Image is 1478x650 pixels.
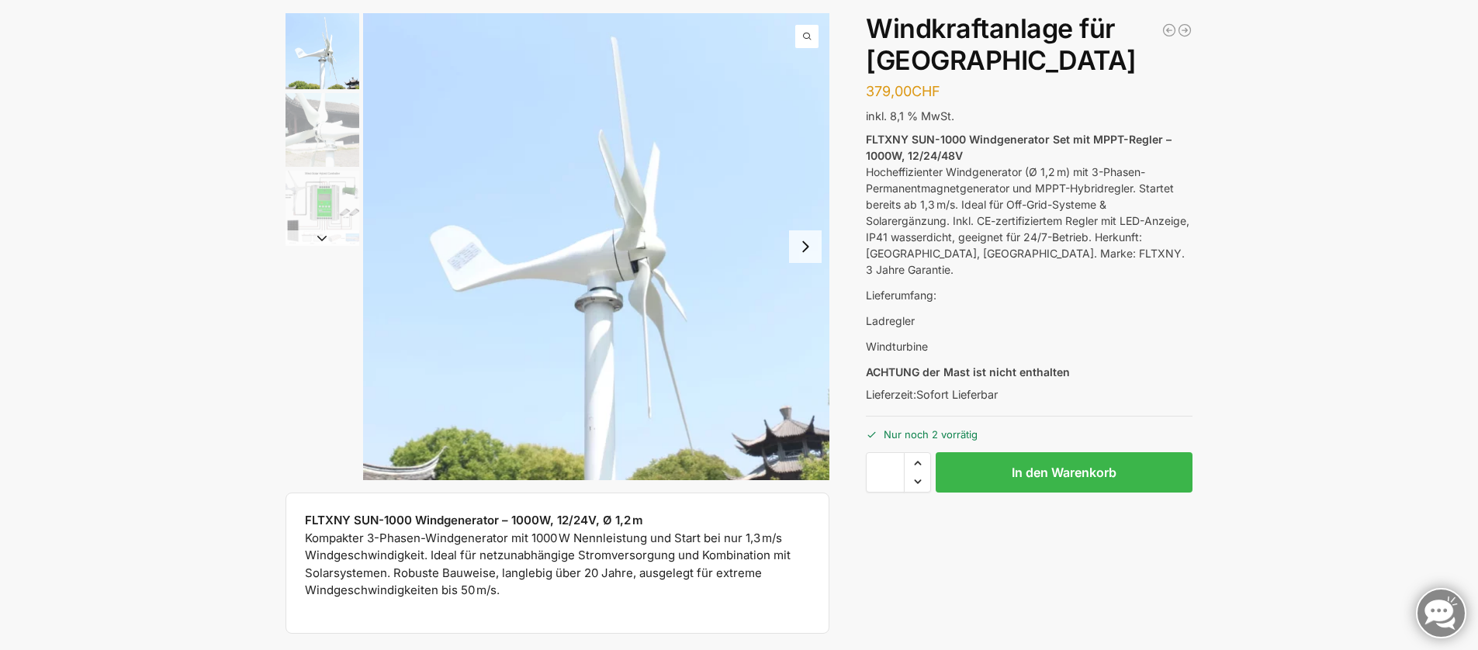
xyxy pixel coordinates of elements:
p: Windturbine [866,338,1192,354]
p: Hocheffizienter Windgenerator (Ø 1,2 m) mit 3-Phasen-Permanentmagnetgenerator und MPPT-Hybridregl... [866,131,1192,278]
span: Sofort Lieferbar [916,388,998,401]
button: In den Warenkorb [936,452,1192,493]
img: Beispiel Anschlussmöglickeit [286,171,359,244]
button: Next slide [789,230,822,263]
bdi: 379,00 [866,83,940,99]
p: Ladregler [866,313,1192,329]
span: inkl. 8,1 % MwSt. [866,109,954,123]
strong: FLTXNY SUN-1000 Windgenerator Set mit MPPT-Regler – 1000W, 12/24/48V [866,133,1172,162]
a: Flexible Solarpanels (2×120 W) & SolarLaderegler [1161,22,1177,38]
span: CHF [912,83,940,99]
img: Mini Wind Turbine [286,93,359,167]
button: Next slide [286,230,359,246]
p: Nur noch 2 vorrätig [866,416,1192,443]
a: Windrad für Balkon und TerrasseH25d70edd566e438facad4884e2e6271dF [363,13,830,480]
iframe: Sicherer Rahmen für schnelle Bezahlvorgänge [863,502,1196,545]
p: Kompakter 3-Phasen-Windgenerator mit 1000 W Nennleistung und Start bei nur 1,3 m/s Windgeschwindi... [305,512,811,600]
img: Windrad für Balkon und Terrasse [286,13,359,89]
img: Windrad für Balkon und Terrasse [363,13,830,480]
strong: FLTXNY SUN-1000 Windgenerator – 1000W, 12/24V, Ø 1,2 m [305,513,643,527]
span: Increase quantity [905,453,930,473]
li: 2 / 3 [282,91,359,168]
span: Lieferzeit: [866,388,998,401]
li: 1 / 3 [282,13,359,91]
span: Reduce quantity [905,472,930,492]
input: Produktmenge [866,452,905,493]
strong: ACHTUNG der Mast ist nicht enthalten [866,365,1070,379]
h1: Windkraftanlage für [GEOGRAPHIC_DATA] [866,13,1192,77]
li: 3 / 3 [282,168,359,246]
li: 1 / 3 [363,13,830,480]
p: Lieferumfang: [866,287,1192,303]
a: Vertikal Windkraftwerk 2000 Watt [1177,22,1192,38]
